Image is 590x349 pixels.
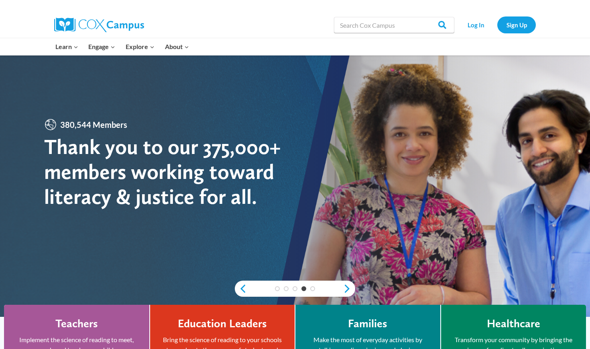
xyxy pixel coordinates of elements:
[343,284,355,294] a: next
[334,17,454,33] input: Search Cox Campus
[160,38,194,55] button: Child menu of About
[348,317,387,331] h4: Families
[487,317,540,331] h4: Healthcare
[284,286,289,291] a: 2
[235,281,355,297] div: content slider buttons
[458,16,493,33] a: Log In
[310,286,315,291] a: 5
[275,286,280,291] a: 1
[83,38,121,55] button: Child menu of Engage
[235,284,247,294] a: previous
[44,134,295,209] div: Thank you to our 375,000+ members working toward literacy & justice for all.
[497,16,536,33] a: Sign Up
[293,286,297,291] a: 3
[458,16,536,33] nav: Secondary Navigation
[301,286,306,291] a: 4
[50,38,194,55] nav: Primary Navigation
[178,317,267,331] h4: Education Leaders
[57,118,130,131] span: 380,544 Members
[54,18,144,32] img: Cox Campus
[50,38,83,55] button: Child menu of Learn
[120,38,160,55] button: Child menu of Explore
[55,317,98,331] h4: Teachers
